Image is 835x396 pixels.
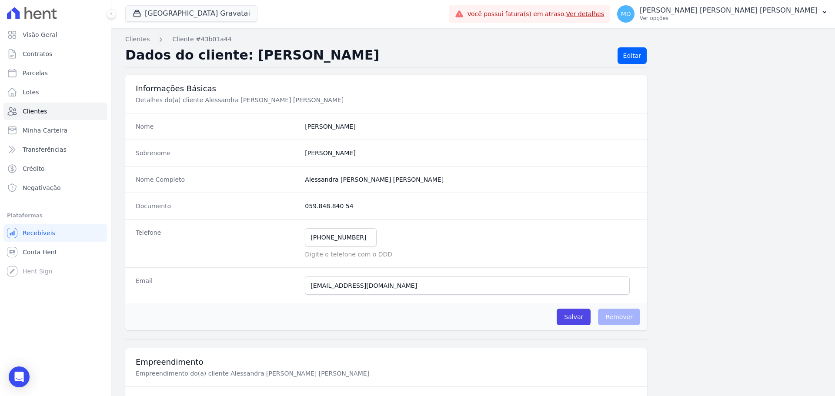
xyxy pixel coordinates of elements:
span: Negativação [23,183,61,192]
span: Clientes [23,107,47,116]
button: MD [PERSON_NAME] [PERSON_NAME] [PERSON_NAME] Ver opções [610,2,835,26]
div: Plataformas [7,210,104,221]
span: Recebíveis [23,229,55,237]
a: Conta Hent [3,243,107,261]
span: Visão Geral [23,30,57,39]
span: Você possui fatura(s) em atraso. [467,10,604,19]
span: Transferências [23,145,67,154]
dt: Telefone [136,228,298,259]
span: Parcelas [23,69,48,77]
span: Lotes [23,88,39,97]
a: Parcelas [3,64,107,82]
a: Clientes [3,103,107,120]
span: Crédito [23,164,45,173]
p: [PERSON_NAME] [PERSON_NAME] [PERSON_NAME] [640,6,818,15]
p: Digite o telefone com o DDD [305,250,637,259]
input: Salvar [557,309,591,325]
dd: 059.848.840 54 [305,202,637,210]
a: Lotes [3,83,107,101]
a: Contratos [3,45,107,63]
p: Detalhes do(a) cliente Alessandra [PERSON_NAME] [PERSON_NAME] [136,96,428,104]
dt: Nome Completo [136,175,298,184]
a: Cliente #43b01a44 [172,35,231,44]
dd: [PERSON_NAME] [305,122,637,131]
div: Open Intercom Messenger [9,366,30,387]
a: Visão Geral [3,26,107,43]
h3: Informações Básicas [136,83,637,94]
p: Empreendimento do(a) cliente Alessandra [PERSON_NAME] [PERSON_NAME] [136,369,428,378]
dt: Documento [136,202,298,210]
h3: Empreendimento [136,357,637,367]
span: Remover [598,309,640,325]
a: Minha Carteira [3,122,107,139]
span: Contratos [23,50,52,58]
dt: Sobrenome [136,149,298,157]
nav: Breadcrumb [125,35,821,44]
a: Negativação [3,179,107,196]
dt: Nome [136,122,298,131]
a: Ver detalhes [566,10,605,17]
span: Conta Hent [23,248,57,256]
p: Ver opções [640,15,818,22]
dd: Alessandra [PERSON_NAME] [PERSON_NAME] [305,175,637,184]
h2: Dados do cliente: [PERSON_NAME] [125,47,611,64]
a: Recebíveis [3,224,107,242]
a: Crédito [3,160,107,177]
span: Minha Carteira [23,126,67,135]
a: Clientes [125,35,150,44]
dt: Email [136,276,298,295]
span: MD [621,11,631,17]
dd: [PERSON_NAME] [305,149,637,157]
a: Transferências [3,141,107,158]
a: Editar [618,47,647,64]
button: [GEOGRAPHIC_DATA] Gravatai [125,5,257,22]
